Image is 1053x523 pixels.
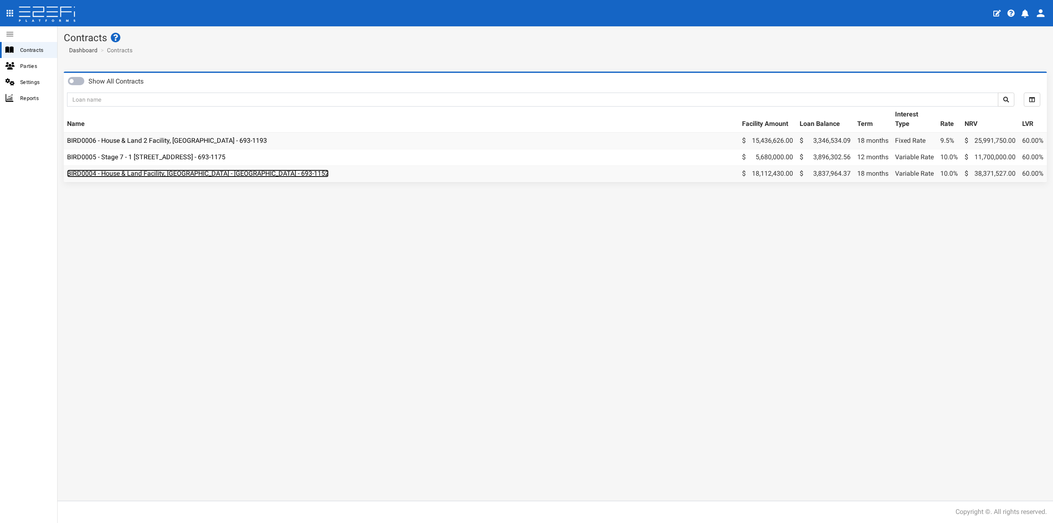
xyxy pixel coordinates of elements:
td: 12 months [854,149,892,165]
td: 15,436,626.00 [739,132,796,149]
td: 3,896,302.56 [796,149,854,165]
td: 18 months [854,165,892,181]
input: Loan name [67,93,998,107]
th: Name [64,107,739,132]
span: Parties [20,61,51,71]
td: 60.00% [1019,149,1047,165]
th: LVR [1019,107,1047,132]
td: Variable Rate [892,149,937,165]
span: Settings [20,77,51,87]
th: NRV [961,107,1019,132]
a: BIRD0004 - House & Land Facility, [GEOGRAPHIC_DATA] - [GEOGRAPHIC_DATA] - 693-1152 [67,170,329,177]
label: Show All Contracts [88,77,144,86]
a: BIRD0005 - Stage 7 - 1 [STREET_ADDRESS] - 693-1175 [67,153,225,161]
td: 9.5% [937,132,961,149]
a: BIRD0006 - House & Land 2 Facility, [GEOGRAPHIC_DATA] - 693-1193 [67,137,267,144]
td: 10.0% [937,149,961,165]
td: 10.0% [937,165,961,181]
li: Contracts [99,46,132,54]
span: Dashboard [66,47,97,53]
h1: Contracts [64,33,1047,43]
td: Fixed Rate [892,132,937,149]
td: 25,991,750.00 [961,132,1019,149]
td: 38,371,527.00 [961,165,1019,181]
td: Variable Rate [892,165,937,181]
td: 5,680,000.00 [739,149,796,165]
th: Loan Balance [796,107,854,132]
th: Facility Amount [739,107,796,132]
span: Reports [20,93,51,103]
td: 3,346,534.09 [796,132,854,149]
th: Rate [937,107,961,132]
th: Interest Type [892,107,937,132]
td: 60.00% [1019,132,1047,149]
td: 3,837,964.37 [796,165,854,181]
span: Contracts [20,45,51,55]
th: Term [854,107,892,132]
td: 18,112,430.00 [739,165,796,181]
div: Copyright ©. All rights reserved. [956,507,1047,517]
td: 18 months [854,132,892,149]
td: 60.00% [1019,165,1047,181]
td: 11,700,000.00 [961,149,1019,165]
a: Dashboard [66,46,97,54]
